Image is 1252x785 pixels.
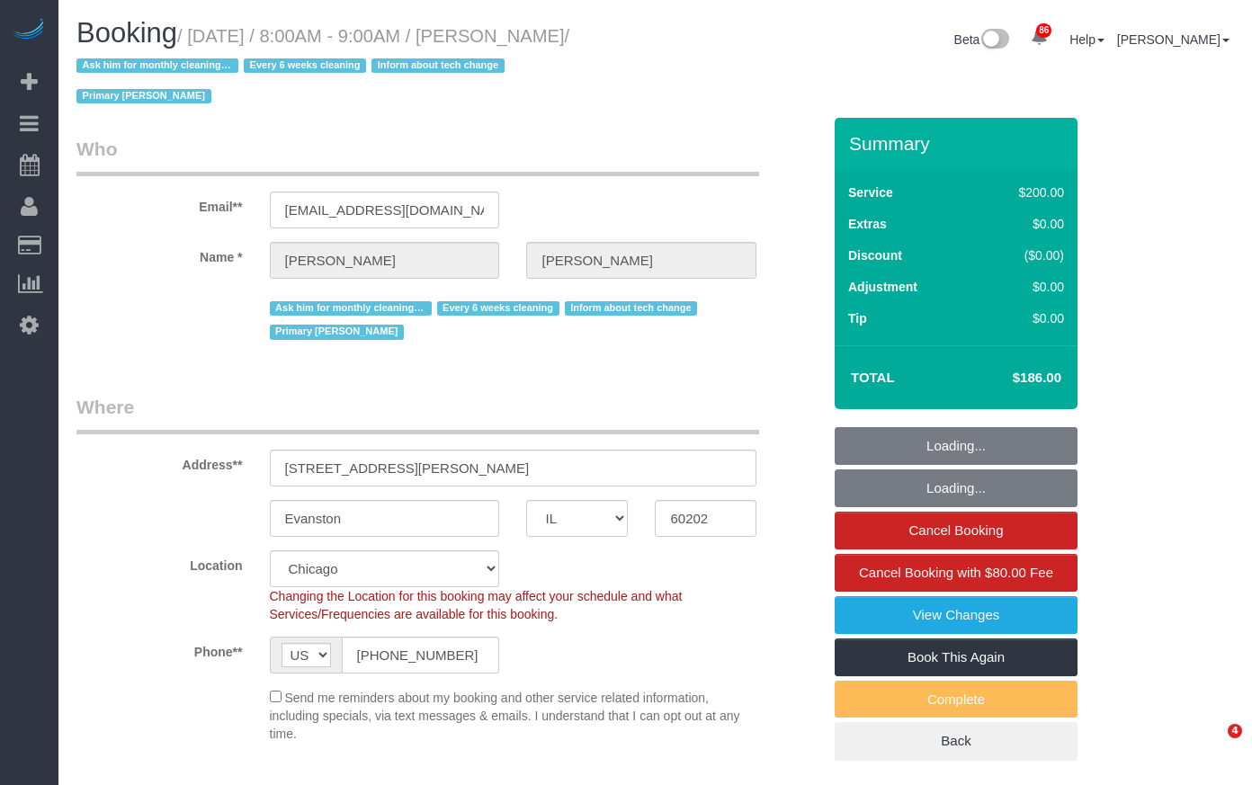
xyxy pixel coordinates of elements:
a: Help [1069,32,1104,47]
span: Ask him for monthly cleaning date before scheduling [270,301,432,316]
img: New interface [979,29,1009,52]
a: Book This Again [835,638,1078,676]
span: Primary [PERSON_NAME] [270,325,405,339]
span: Primary [PERSON_NAME] [76,89,211,103]
iframe: Intercom live chat [1191,724,1234,767]
label: Tip [848,309,867,327]
a: Cancel Booking with $80.00 Fee [835,554,1078,592]
span: 86 [1036,23,1051,38]
a: Beta [954,32,1010,47]
a: Back [835,722,1078,760]
a: 86 [1022,18,1057,58]
a: View Changes [835,596,1078,634]
label: Extras [848,215,887,233]
a: Cancel Booking [835,512,1078,549]
input: First Name** [270,242,500,279]
small: / [DATE] / 8:00AM - 9:00AM / [PERSON_NAME] [76,26,569,107]
div: $0.00 [980,309,1064,327]
legend: Who [76,136,759,176]
label: Service [848,183,893,201]
h4: $186.00 [959,370,1061,386]
h3: Summary [849,133,1069,154]
label: Adjustment [848,278,917,296]
label: Discount [848,246,902,264]
span: / [76,26,569,107]
span: Every 6 weeks cleaning [437,301,559,316]
div: $200.00 [980,183,1064,201]
div: $0.00 [980,278,1064,296]
img: Automaid Logo [11,18,47,43]
span: Every 6 weeks cleaning [244,58,366,73]
input: Zip Code** [655,500,756,537]
strong: Total [851,370,895,385]
div: $0.00 [980,215,1064,233]
legend: Where [76,394,759,434]
label: Name * [63,242,256,266]
a: [PERSON_NAME] [1117,32,1230,47]
span: Inform about tech change [371,58,505,73]
label: Location [63,550,256,575]
span: 4 [1228,724,1242,738]
input: Last Name* [526,242,756,279]
span: Send me reminders about my booking and other service related information, including specials, via... [270,691,740,741]
span: Ask him for monthly cleaning date before scheduling [76,58,238,73]
div: ($0.00) [980,246,1064,264]
span: Inform about tech change [565,301,698,316]
span: Cancel Booking with $80.00 Fee [859,565,1053,580]
span: Booking [76,17,177,49]
span: Changing the Location for this booking may affect your schedule and what Services/Frequencies are... [270,589,683,621]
